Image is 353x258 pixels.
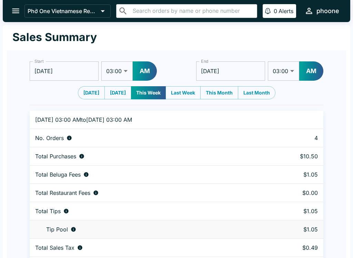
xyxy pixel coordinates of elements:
button: This Week [131,86,166,99]
p: Total Sales Tax [35,244,74,251]
button: phoone [302,3,342,18]
p: 0 [274,8,277,14]
div: phoone [316,7,339,15]
p: $1.05 [267,226,318,233]
p: Tip Pool [46,226,68,233]
div: Sales tax paid by diners [35,244,256,251]
p: 4 [267,135,318,141]
p: $0.49 [267,244,318,251]
div: Aggregate order subtotals [35,153,256,160]
label: Start [34,58,43,64]
p: [DATE] 03:00 AM to [DATE] 03:00 AM [35,116,256,123]
div: Number of orders placed [35,135,256,141]
div: Fees paid by diners to Beluga [35,171,256,178]
p: $0.00 [267,189,318,196]
input: Choose date, selected date is Sep 6, 2025 [196,61,265,81]
p: Total Restaurant Fees [35,189,90,196]
button: [DATE] [104,86,131,99]
div: Tips unclaimed by a waiter [35,226,256,233]
div: Fees paid by diners to restaurant [35,189,256,196]
p: $1.05 [267,171,318,178]
button: Phở One Vietnamese Restaurant [24,4,111,18]
p: Total Beluga Fees [35,171,81,178]
p: $10.50 [267,153,318,160]
button: This Month [200,86,238,99]
button: AM [133,61,157,81]
button: Last Month [238,86,275,99]
p: $1.05 [267,208,318,215]
p: Total Tips [35,208,61,215]
div: Combined individual and pooled tips [35,208,256,215]
p: Total Purchases [35,153,76,160]
input: Search orders by name or phone number [131,6,254,16]
button: open drawer [7,2,24,20]
button: [DATE] [78,86,105,99]
label: End [201,58,209,64]
p: Alerts [279,8,293,14]
h1: Sales Summary [12,30,97,44]
button: AM [299,61,323,81]
p: No. Orders [35,135,64,141]
input: Choose date, selected date is Aug 31, 2025 [30,61,99,81]
button: Last Week [165,86,201,99]
p: Phở One Vietnamese Restaurant [28,8,98,14]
